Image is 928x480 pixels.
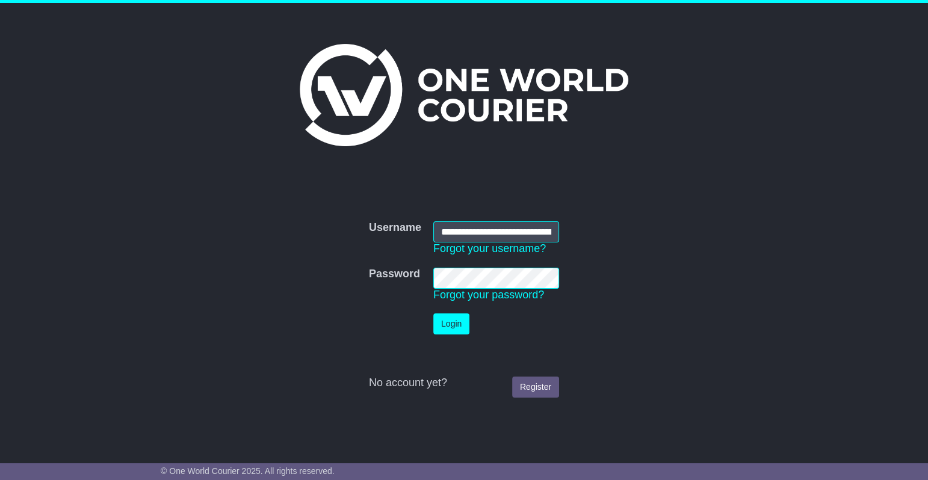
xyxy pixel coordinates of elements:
[369,221,421,235] label: Username
[433,313,469,334] button: Login
[433,242,546,254] a: Forgot your username?
[369,268,420,281] label: Password
[369,377,559,390] div: No account yet?
[512,377,559,398] a: Register
[433,289,544,301] a: Forgot your password?
[300,44,628,146] img: One World
[161,466,335,476] span: © One World Courier 2025. All rights reserved.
